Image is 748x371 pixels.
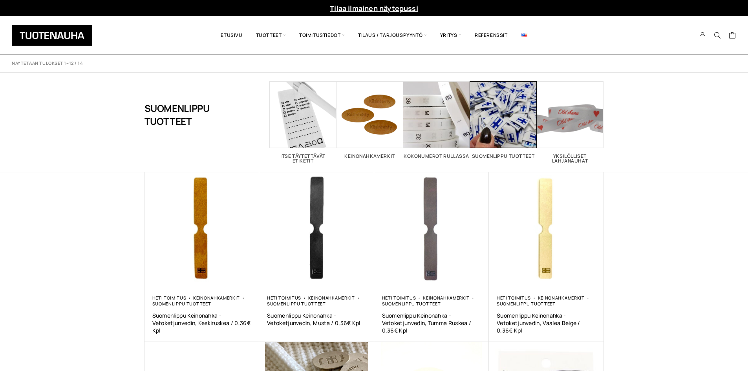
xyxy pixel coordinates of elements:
[267,301,326,307] a: Suomenlippu tuotteet
[538,295,585,301] a: Keinonahkamerkit
[12,60,83,66] p: Näytetään tulokset 1–12 / 14
[382,295,416,301] a: Heti toimitus
[403,81,470,159] a: Visit product category Kokonumerot rullassa
[710,32,725,39] button: Search
[152,295,187,301] a: Heti toimitus
[152,301,211,307] a: Suomenlippu tuotteet
[433,22,468,49] span: Yritys
[337,154,403,159] h2: Keinonahkamerkit
[537,81,604,163] a: Visit product category Yksilölliset lahjanauhat
[152,312,252,334] a: Suomenlippu Keinonahka -Vetoketjunvedin, Keskiruskea / 0,36€ Kpl
[270,154,337,163] h2: Itse täytettävät etiketit
[12,25,92,46] img: Tuotenauha Oy
[330,4,418,13] a: Tilaa ilmainen näytepussi
[337,81,403,159] a: Visit product category Keinonahkamerkit
[468,22,514,49] a: Referenssit
[423,295,470,301] a: Keinonahkamerkit
[193,295,240,301] a: Keinonahkamerkit
[729,31,736,41] a: Cart
[249,22,293,49] span: Tuotteet
[267,295,301,301] a: Heti toimitus
[144,81,230,148] h1: Suomenlippu tuotteet
[470,81,537,159] a: Visit product category Suomenlippu tuotteet
[308,295,355,301] a: Keinonahkamerkit
[537,154,604,163] h2: Yksilölliset lahjanauhat
[270,81,337,163] a: Visit product category Itse täytettävät etiketit
[267,312,366,327] a: Suomenlippu Keinonahka -Vetoketjunvedin, Musta / 0,36€ Kpl
[497,312,596,334] a: Suomenlippu Keinonahka -Vetoketjunvedin, Vaalea Beige / 0,36€ Kpl
[351,22,433,49] span: Tilaus / Tarjouspyyntö
[403,154,470,159] h2: Kokonumerot rullassa
[521,33,527,37] img: English
[470,154,537,159] h2: Suomenlippu tuotteet
[695,32,710,39] a: My Account
[497,301,556,307] a: Suomenlippu tuotteet
[214,22,249,49] a: Etusivu
[382,312,481,334] a: Suomenlippu Keinonahka -Vetoketjunvedin, Tumma Ruskea / 0,36€ Kpl
[293,22,351,49] span: Toimitustiedot
[382,301,441,307] a: Suomenlippu tuotteet
[497,295,531,301] a: Heti toimitus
